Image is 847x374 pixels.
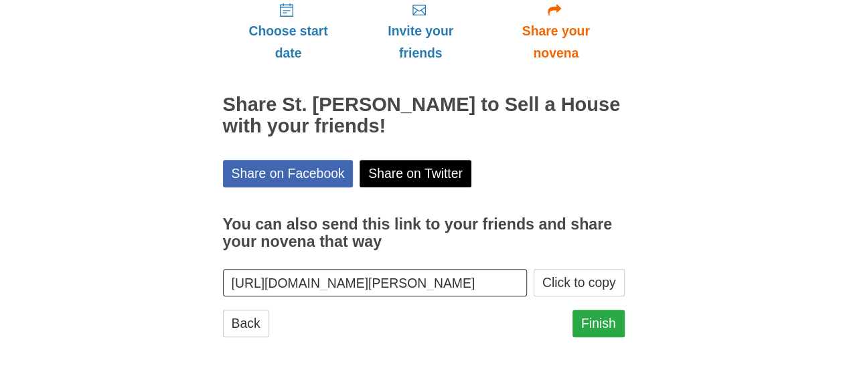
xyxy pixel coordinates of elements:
[572,310,625,337] a: Finish
[534,269,625,296] button: Click to copy
[367,20,473,64] span: Invite your friends
[223,160,354,187] a: Share on Facebook
[223,310,269,337] a: Back
[236,20,341,64] span: Choose start date
[501,20,611,64] span: Share your novena
[223,216,625,250] h3: You can also send this link to your friends and share your novena that way
[223,94,625,137] h2: Share St. [PERSON_NAME] to Sell a House with your friends!
[360,160,471,187] a: Share on Twitter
